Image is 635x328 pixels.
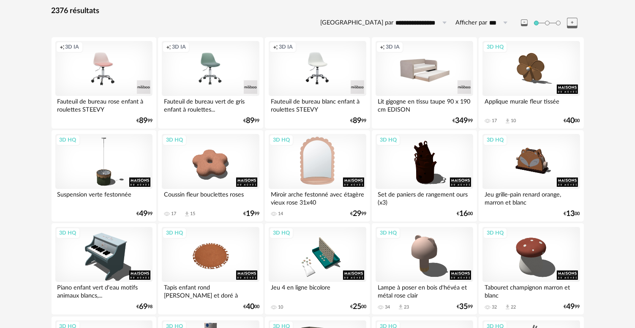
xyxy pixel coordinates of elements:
div: 14 [278,211,283,217]
span: 40 [246,304,254,310]
div: Coussin fleur bouclettes roses [162,189,259,206]
div: Lit gigogne en tissu taupe 90 x 190 cm EDISON [376,96,473,113]
label: Afficher par [456,19,488,27]
span: 29 [353,211,361,217]
a: 3D HQ Tapis enfant rond [PERSON_NAME] et doré à pompons D110 €4000 [158,223,263,314]
span: Download icon [184,211,190,217]
div: € 99 [243,118,259,124]
div: Jeu grille-pain renard orange, marron et blanc [482,189,580,206]
span: 3D IA [65,44,79,50]
div: 3D HQ [269,134,294,145]
a: 3D HQ Lampe à poser en bois d'hévéa et métal rose clair 34 Download icon 23 €3599 [372,223,477,314]
span: 40 [567,118,575,124]
div: 3D HQ [269,227,294,238]
div: 15 [190,211,195,217]
label: [GEOGRAPHIC_DATA] par [321,19,394,27]
div: € 99 [457,304,473,310]
div: 3D HQ [56,134,80,145]
span: Download icon [398,304,404,310]
span: 3D IA [386,44,400,50]
div: € 99 [350,118,366,124]
div: Fauteuil de bureau rose enfant à roulettes STEEVY [55,96,153,113]
a: 3D HQ Applique murale fleur tissée 17 Download icon 10 €4000 [479,37,583,128]
div: 22 [511,304,516,310]
div: Tapis enfant rond [PERSON_NAME] et doré à pompons D110 [162,282,259,299]
div: € 00 [457,211,473,217]
a: 3D HQ Set de paniers de rangement ours (x3) €1600 [372,130,477,221]
div: € 00 [350,304,366,310]
span: 49 [567,304,575,310]
span: 349 [455,118,468,124]
a: Creation icon 3D IA Fauteuil de bureau vert de gris enfant à roulettes... €8999 [158,37,263,128]
div: € 99 [350,211,366,217]
span: 35 [460,304,468,310]
div: Piano enfant vert d'eau motifs animaux blancs,... [55,282,153,299]
a: 3D HQ Miroir arche festonné avec étagère vieux rose 31x40 14 €2999 [265,130,370,221]
div: 34 [385,304,390,310]
div: Set de paniers de rangement ours (x3) [376,189,473,206]
div: 3D HQ [376,227,401,238]
div: € 00 [564,211,580,217]
span: Creation icon [60,44,65,50]
div: € 99 [564,304,580,310]
a: Creation icon 3D IA Fauteuil de bureau blanc enfant à roulettes STEEVY €8999 [265,37,370,128]
div: € 99 [136,118,153,124]
div: 3D HQ [376,134,401,145]
div: 3D HQ [483,41,507,52]
a: Creation icon 3D IA Lit gigogne en tissu taupe 90 x 190 cm EDISON €34999 [372,37,477,128]
div: 32 [492,304,497,310]
span: Creation icon [380,44,385,50]
div: 17 [492,118,497,124]
span: Download icon [504,304,511,310]
div: € 99 [136,211,153,217]
div: 3D HQ [162,227,187,238]
span: 89 [353,118,361,124]
span: 25 [353,304,361,310]
span: Creation icon [273,44,278,50]
span: Creation icon [166,44,171,50]
span: 19 [246,211,254,217]
a: 3D HQ Jeu 4 en ligne bicolore 10 €2500 [265,223,370,314]
div: 3D HQ [483,227,507,238]
div: 17 [171,211,176,217]
div: 3D HQ [162,134,187,145]
a: 3D HQ Piano enfant vert d'eau motifs animaux blancs,... €6998 [52,223,156,314]
a: 3D HQ Jeu grille-pain renard orange, marron et blanc €1300 [479,130,583,221]
a: Creation icon 3D IA Fauteuil de bureau rose enfant à roulettes STEEVY €8999 [52,37,156,128]
span: 89 [139,118,147,124]
span: 3D IA [279,44,293,50]
div: € 99 [243,211,259,217]
a: 3D HQ Tabouret champignon marron et blanc 32 Download icon 22 €4999 [479,223,583,314]
div: € 00 [243,304,259,310]
div: 10 [511,118,516,124]
div: € 99 [453,118,473,124]
span: 49 [139,211,147,217]
span: 13 [567,211,575,217]
div: 3D HQ [483,134,507,145]
div: Applique murale fleur tissée [482,96,580,113]
a: 3D HQ Suspension verte festonnée €4999 [52,130,156,221]
div: € 00 [564,118,580,124]
div: Lampe à poser en bois d'hévéa et métal rose clair [376,282,473,299]
div: 3D HQ [56,227,80,238]
div: Suspension verte festonnée [55,189,153,206]
div: Jeu 4 en ligne bicolore [269,282,366,299]
span: Download icon [504,118,511,124]
span: 16 [460,211,468,217]
span: 69 [139,304,147,310]
span: 89 [246,118,254,124]
div: 2376 résultats [52,6,584,16]
span: 3D IA [172,44,186,50]
div: Fauteuil de bureau blanc enfant à roulettes STEEVY [269,96,366,113]
div: 10 [278,304,283,310]
div: 23 [404,304,409,310]
div: € 98 [136,304,153,310]
a: 3D HQ Coussin fleur bouclettes roses 17 Download icon 15 €1999 [158,130,263,221]
div: Miroir arche festonné avec étagère vieux rose 31x40 [269,189,366,206]
div: Fauteuil de bureau vert de gris enfant à roulettes... [162,96,259,113]
div: Tabouret champignon marron et blanc [482,282,580,299]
